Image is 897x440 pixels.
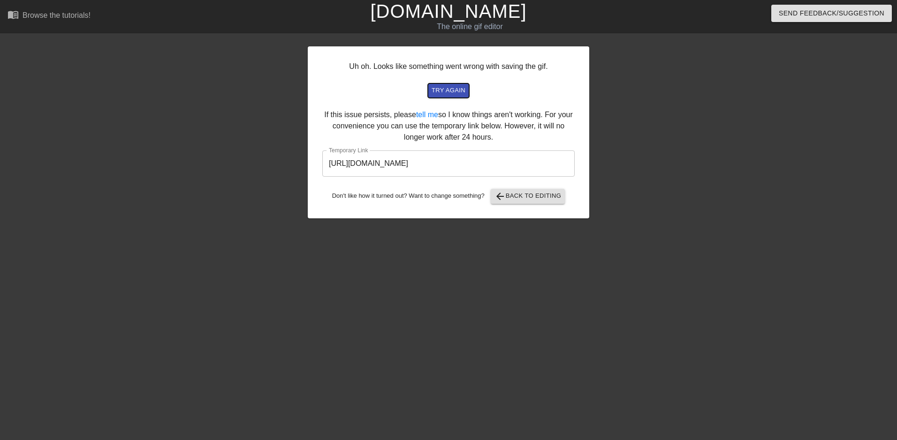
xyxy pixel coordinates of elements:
span: Send Feedback/Suggestion [779,7,884,19]
a: tell me [416,111,438,119]
div: Uh oh. Looks like something went wrong with saving the gif. If this issue persists, please so I k... [308,46,589,218]
a: [DOMAIN_NAME] [370,1,526,22]
div: Browse the tutorials! [23,11,91,19]
span: Back to Editing [494,191,562,202]
div: Don't like how it turned out? Want to change something? [322,189,575,204]
span: menu_book [8,9,19,20]
div: The online gif editor [304,21,636,32]
span: try again [432,85,465,96]
button: Back to Editing [491,189,565,204]
button: try again [428,83,469,98]
button: Send Feedback/Suggestion [771,5,892,22]
input: bare [322,150,575,177]
span: arrow_back [494,191,506,202]
a: Browse the tutorials! [8,9,91,23]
